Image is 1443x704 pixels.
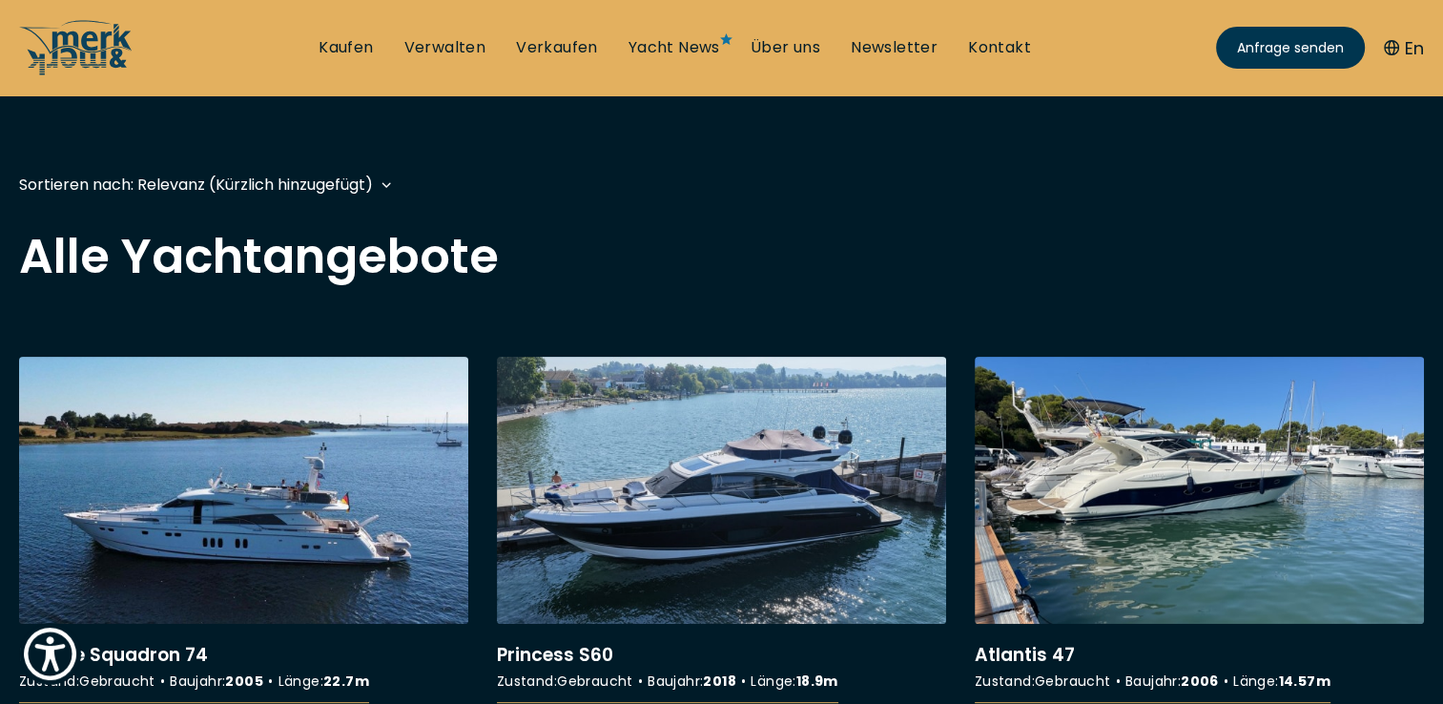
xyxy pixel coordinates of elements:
[968,37,1031,58] a: Kontakt
[404,37,486,58] a: Verwalten
[1237,38,1344,58] span: Anfrage senden
[1384,35,1424,61] button: En
[19,233,1424,280] h2: Alle Yachtangebote
[19,623,81,685] button: Show Accessibility Preferences
[319,37,373,58] a: Kaufen
[1216,27,1365,69] a: Anfrage senden
[629,37,720,58] a: Yacht News
[516,37,598,58] a: Verkaufen
[19,173,373,197] div: Sortieren nach: Relevanz (Kürzlich hinzugefügt)
[851,37,938,58] a: Newsletter
[751,37,820,58] a: Über uns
